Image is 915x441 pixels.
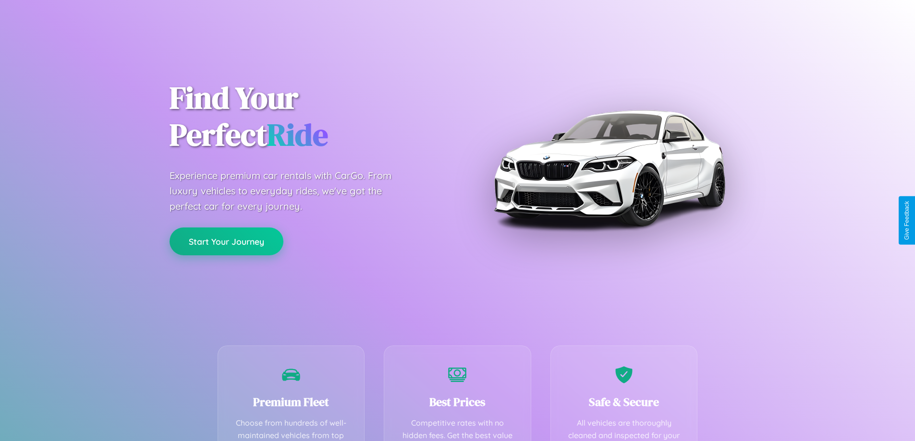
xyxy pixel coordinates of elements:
div: Give Feedback [903,201,910,240]
button: Start Your Journey [170,227,283,255]
img: Premium BMW car rental vehicle [489,48,729,288]
span: Ride [267,114,328,155]
p: Experience premium car rentals with CarGo. From luxury vehicles to everyday rides, we've got the ... [170,168,410,214]
h3: Safe & Secure [565,394,683,410]
h3: Best Prices [399,394,516,410]
h3: Premium Fleet [232,394,350,410]
h1: Find Your Perfect [170,80,443,154]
